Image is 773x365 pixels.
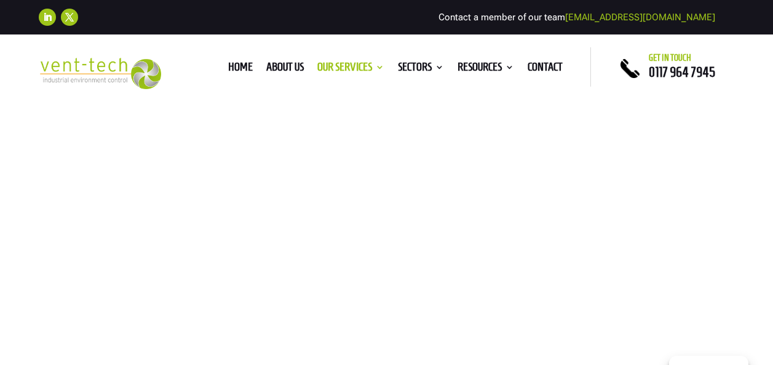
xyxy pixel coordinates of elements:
[61,9,78,26] a: Follow on X
[649,65,715,79] a: 0117 964 7945
[398,63,444,76] a: Sectors
[438,12,715,23] span: Contact a member of our team
[649,53,691,63] span: Get in touch
[228,63,253,76] a: Home
[39,9,56,26] a: Follow on LinkedIn
[39,58,161,89] img: 2023-09-27T08_35_16.549ZVENT-TECH---Clear-background
[528,63,563,76] a: Contact
[458,63,514,76] a: Resources
[266,63,304,76] a: About us
[565,12,715,23] a: [EMAIL_ADDRESS][DOMAIN_NAME]
[317,63,384,76] a: Our Services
